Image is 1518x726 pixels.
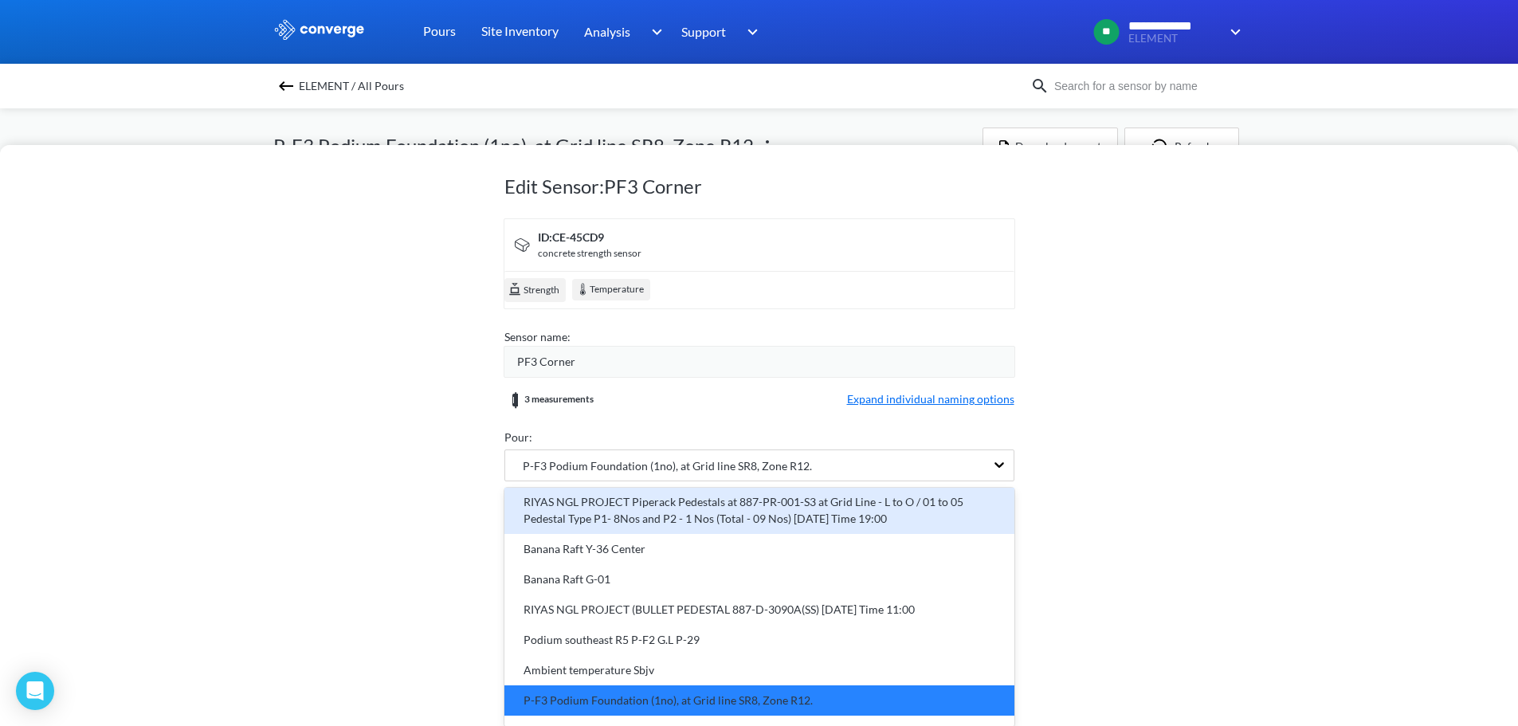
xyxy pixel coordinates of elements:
div: Temperature [572,279,650,300]
div: Banana Raft Y-36 Center [514,540,645,558]
img: temperature.svg [575,282,590,296]
div: Pour: [504,429,1014,446]
div: Open Intercom Messenger [16,672,54,710]
div: Banana Raft G-01 [514,571,610,588]
span: ELEMENT / All Pours [299,75,404,97]
input: Search for a sensor by name [1049,77,1242,95]
img: backspace.svg [277,77,296,96]
span: Support [681,22,726,41]
img: signal-icon.svg [512,235,531,254]
img: cube.svg [508,281,522,296]
span: Analysis [584,22,630,41]
div: RIYAS NGL PROJECT Piperack Pedestals at 887-PR-001-S3 at Grid Line - L to O / 01 to 05 Pedestal T... [514,493,995,528]
img: logo_ewhite.svg [273,19,366,40]
img: downArrow.svg [1220,22,1245,41]
span: P-F3 Podium Foundation (1no), at Grid line SR8, Zone R12. [505,457,812,475]
div: concrete strength sensor [538,246,641,261]
img: measurements-group.svg [504,390,524,410]
span: Expand individual naming options [847,390,1014,410]
div: P-F3 Podium Foundation (1no), at Grid line SR8, Zone R12. [514,692,813,709]
div: Sensor name: [504,328,1014,346]
img: downArrow.svg [737,22,763,41]
span: Strength [522,283,559,299]
div: RIYAS NGL PROJECT (BULLET PEDESTAL 887-D-3090A(SS) [DATE] Time 11:00 [514,601,915,618]
h1: Edit Sensor: PF3 Corner [504,174,1014,199]
div: 3 measurements [504,390,594,410]
img: downArrow.svg [641,22,666,41]
span: PF3 Corner [517,353,575,371]
img: icon-search.svg [1030,77,1049,96]
div: Ambient temperature Sbjv [514,661,654,679]
div: Podium southeast R5 P-F2 G.L P-29 [514,631,700,649]
span: ELEMENT [1128,33,1220,45]
div: ID: CE-45CD9 [538,229,641,246]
